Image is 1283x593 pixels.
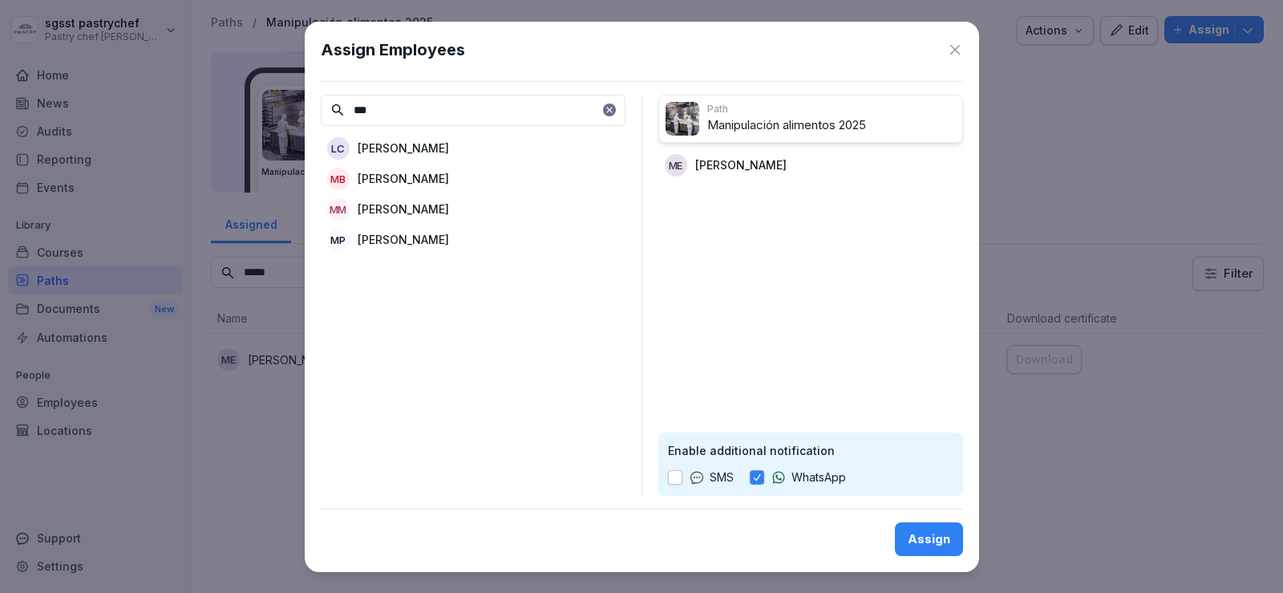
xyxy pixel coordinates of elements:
p: Manipulación alimentos 2025 [707,116,956,135]
p: [PERSON_NAME] [358,140,449,156]
div: ME [665,154,687,177]
p: [PERSON_NAME] [358,170,449,187]
div: MM [327,198,350,221]
p: Path [707,102,956,116]
p: Enable additional notification [668,442,953,459]
div: Assign [908,530,950,548]
p: [PERSON_NAME] [695,156,787,173]
button: Assign [895,522,963,556]
div: LC [327,137,350,160]
p: [PERSON_NAME] [358,201,449,217]
p: SMS [710,469,734,486]
p: [PERSON_NAME] [358,231,449,248]
h1: Assign Employees [321,38,465,62]
div: MP [327,229,350,251]
div: MB [327,168,350,190]
p: WhatsApp [791,469,846,486]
